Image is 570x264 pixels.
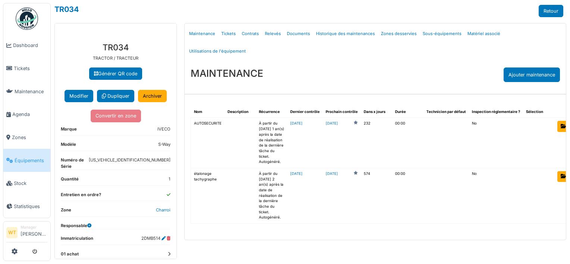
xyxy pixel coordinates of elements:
li: [PERSON_NAME] [21,224,47,241]
dt: 01 achat [61,251,170,257]
td: À partir du [DATE] 2 an(s) après la date de réalisation de la dernière tâche du ticket. Autogénéré. [256,168,287,223]
p: TRACTOR / TRACTEUR [61,55,170,62]
dd: IVECO [157,126,170,132]
th: Sélection [523,106,554,118]
a: Tickets [3,57,50,80]
th: Technicien par défaut [423,106,469,118]
img: Badge_color-CXgf-gQk.svg [16,7,38,30]
a: Maintenance [3,80,50,103]
dt: Numéro de Série [61,157,89,170]
a: Sous-équipements [420,25,464,43]
button: Modifier [65,90,93,102]
a: Tickets [218,25,239,43]
a: Documents [284,25,313,43]
a: Statistiques [3,195,50,218]
h3: MAINTENANCE [191,67,263,79]
span: Statistiques [14,203,47,210]
th: Prochain contrôle [323,106,361,118]
dt: Modèle [61,141,76,151]
a: [DATE] [326,171,338,177]
a: Utilisations de l'équipement [186,43,249,60]
dd: [US_VEHICLE_IDENTIFICATION_NUMBER] [89,157,170,167]
span: Équipements [15,157,47,164]
td: AUTOSECURITE [191,118,225,168]
a: [DATE] [290,172,303,176]
th: Nom [191,106,225,118]
td: 232 [361,118,392,168]
dt: Zone [61,207,71,216]
div: Manager [21,224,47,230]
span: Stock [14,180,47,187]
th: Dans x jours [361,106,392,118]
th: Dernier contrôle [287,106,323,118]
th: Durée [392,106,423,118]
span: Tickets [14,65,47,72]
a: WT Manager[PERSON_NAME] [6,224,47,242]
span: translation missing: fr.shared.no [472,121,477,125]
a: Contrats [239,25,262,43]
span: Dashboard [13,42,47,49]
a: Dupliquer [97,90,134,102]
a: Zones [3,126,50,149]
dt: Immatriculation [61,235,93,245]
span: translation missing: fr.shared.no [472,172,477,176]
a: [DATE] [326,121,338,126]
dt: Quantité [61,176,79,185]
a: Générer QR code [89,67,142,80]
a: Charroi [156,207,170,213]
td: étalonage tachygraphe [191,168,225,223]
a: TR034 [54,5,79,14]
a: Historique des maintenances [313,25,378,43]
th: Inspection réglementaire ? [469,106,523,118]
a: Relevés [262,25,284,43]
a: Équipements [3,149,50,172]
dt: Entretien en ordre? [61,192,101,201]
td: 574 [361,168,392,223]
th: Récurrence [256,106,287,118]
a: Stock [3,172,50,195]
span: Agenda [12,111,47,118]
a: Matériel associé [464,25,503,43]
td: 00:00 [392,118,423,168]
span: Maintenance [15,88,47,95]
td: À partir du [DATE] 1 an(s) après la date de réalisation de la dernière tâche du ticket. Autogénéré. [256,118,287,168]
a: Dashboard [3,34,50,57]
a: Maintenance [186,25,218,43]
dt: Marque [61,126,77,135]
span: Zones [12,134,47,141]
dd: S-Way [158,141,170,148]
dd: 2DMB514 [141,235,170,242]
a: Agenda [3,103,50,126]
div: Ajouter maintenance [504,67,560,82]
td: 00:00 [392,168,423,223]
th: Description [225,106,256,118]
a: Zones desservies [378,25,420,43]
a: Archiver [138,90,167,102]
dt: Responsable [61,223,91,229]
li: WT [6,227,18,238]
a: [DATE] [290,121,303,125]
dd: 1 [169,176,170,182]
h3: TR034 [61,43,170,52]
a: Retour [539,5,563,17]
